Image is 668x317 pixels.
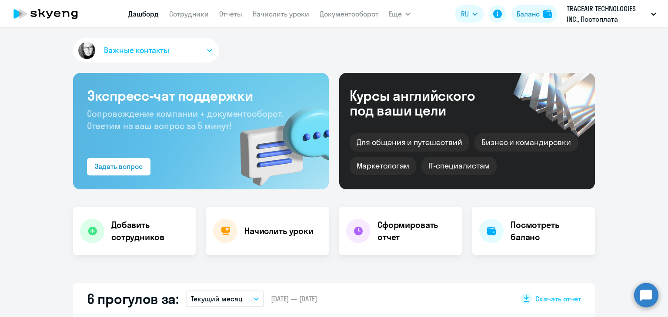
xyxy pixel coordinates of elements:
[244,225,314,237] h4: Начислить уроки
[111,219,189,243] h4: Добавить сотрудников
[511,5,557,23] button: Балансbalance
[186,291,264,307] button: Текущий месяц
[227,92,329,189] img: bg-img
[128,10,159,18] a: Дашборд
[377,219,455,243] h4: Сформировать отчет
[87,158,150,175] button: Задать вопрос
[87,290,179,307] h2: 6 прогулов за:
[535,294,581,304] span: Скачать отчет
[389,5,411,23] button: Ещё
[567,3,648,24] p: TRACEAIR TECHNOLOGIES INC., Постоплата
[543,10,552,18] img: balance
[87,87,315,104] h3: Экспресс-чат поддержки
[219,10,242,18] a: Отчеты
[562,3,661,24] button: TRACEAIR TECHNOLOGIES INC., Постоплата
[461,9,469,19] span: RU
[191,294,243,304] p: Текущий месяц
[474,133,578,152] div: Бизнес и командировки
[104,45,169,56] span: Важные контакты
[517,9,540,19] div: Баланс
[95,161,143,172] div: Задать вопрос
[455,5,484,23] button: RU
[87,108,284,131] span: Сопровождение компании + документооборот. Ответим на ваш вопрос за 5 минут!
[320,10,378,18] a: Документооборот
[271,294,317,304] span: [DATE] — [DATE]
[350,133,469,152] div: Для общения и путешествий
[350,157,416,175] div: Маркетологам
[253,10,309,18] a: Начислить уроки
[169,10,209,18] a: Сотрудники
[389,9,402,19] span: Ещё
[511,219,588,243] h4: Посмотреть баланс
[421,157,496,175] div: IT-специалистам
[350,88,498,118] div: Курсы английского под ваши цели
[73,38,219,63] button: Важные контакты
[77,40,97,61] img: avatar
